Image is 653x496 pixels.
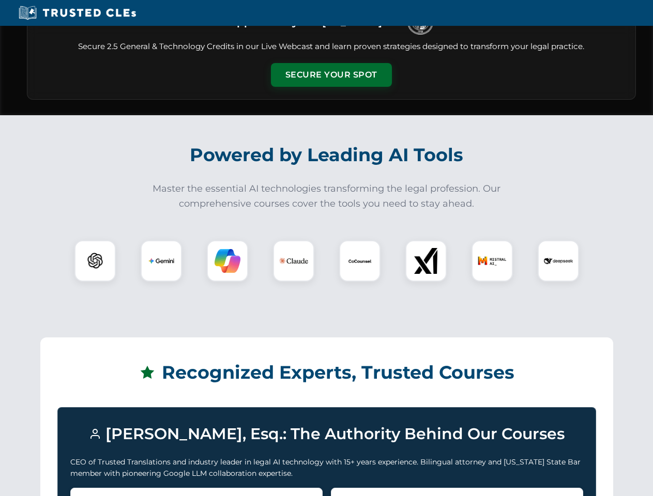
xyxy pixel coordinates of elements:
[405,240,447,282] div: xAI
[273,240,314,282] div: Claude
[215,248,240,274] img: Copilot Logo
[271,63,392,87] button: Secure Your Spot
[40,137,613,173] h2: Powered by Leading AI Tools
[148,248,174,274] img: Gemini Logo
[413,248,439,274] img: xAI Logo
[141,240,182,282] div: Gemini
[16,5,139,21] img: Trusted CLEs
[538,240,579,282] div: DeepSeek
[279,246,308,275] img: Claude Logo
[347,248,373,274] img: CoCounsel Logo
[40,41,623,53] p: Secure 2.5 General & Technology Credits in our Live Webcast and learn proven strategies designed ...
[70,456,583,479] p: CEO of Trusted Translations and industry leader in legal AI technology with 15+ years experience....
[70,420,583,448] h3: [PERSON_NAME], Esq.: The Authority Behind Our Courses
[57,354,596,391] h2: Recognized Experts, Trusted Courses
[339,240,381,282] div: CoCounsel
[478,246,507,275] img: Mistral AI Logo
[544,246,573,275] img: DeepSeek Logo
[74,240,116,282] div: ChatGPT
[80,246,110,276] img: ChatGPT Logo
[146,181,508,211] p: Master the essential AI technologies transforming the legal profession. Our comprehensive courses...
[472,240,513,282] div: Mistral AI
[207,240,248,282] div: Copilot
